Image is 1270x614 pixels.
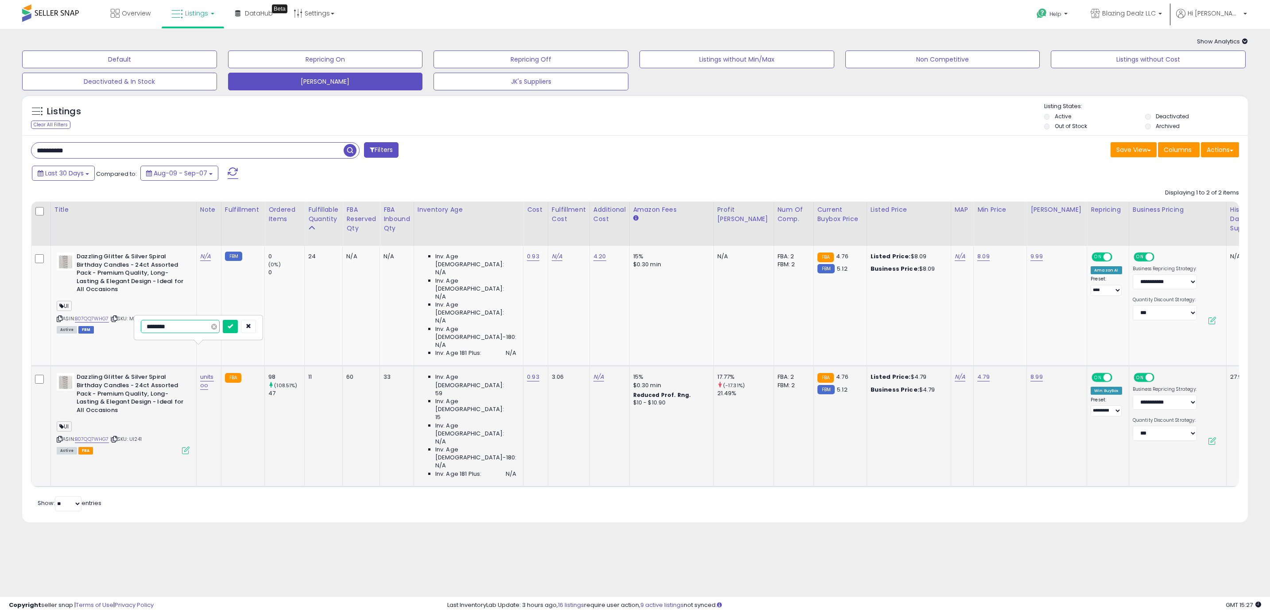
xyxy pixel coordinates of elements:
span: FBM [78,326,94,334]
button: Columns [1158,142,1200,157]
div: 24 [308,253,336,260]
span: Last 30 Days [45,169,84,178]
a: N/A [955,373,965,381]
button: Non Competitive [845,51,1040,68]
a: N/A [955,252,965,261]
div: 21.49% [717,389,774,397]
div: Ordered Items [268,205,301,224]
small: (108.51%) [274,382,297,389]
span: FBA [78,447,93,455]
span: N/A [506,470,516,478]
div: Clear All Filters [31,120,70,129]
div: 0 [268,253,304,260]
span: Overview [122,9,151,18]
span: UI [57,421,72,431]
span: Compared to: [96,170,137,178]
b: Dazzling Glitter & Silver Spiral Birthday Candles - 24ct Assorted Pack - Premium Quality, Long-La... [77,253,184,296]
a: Help [1030,1,1076,29]
label: Active [1055,113,1071,120]
a: 0.93 [527,373,539,381]
div: [PERSON_NAME] [1030,205,1083,214]
div: $0.30 min [633,260,707,268]
span: Aug-09 - Sep-07 [154,169,207,178]
div: Min Price [977,205,1023,214]
span: Inv. Age [DEMOGRAPHIC_DATA]: [435,277,516,293]
div: 17.77% [717,373,774,381]
div: 15% [633,373,707,381]
b: Listed Price: [871,373,911,381]
div: Inventory Age [418,205,519,214]
span: OFF [1153,374,1167,381]
label: Quantity Discount Strategy: [1133,297,1197,303]
span: Columns [1164,145,1192,154]
div: Current Buybox Price [817,205,863,224]
span: N/A [435,293,446,301]
span: Listings [185,9,208,18]
a: N/A [200,252,211,261]
b: Business Price: [871,385,919,394]
div: 60 [346,373,373,381]
a: 8.99 [1030,373,1043,381]
button: Repricing Off [434,51,628,68]
span: Inv. Age [DEMOGRAPHIC_DATA]-180: [435,446,516,462]
button: Last 30 Days [32,166,95,181]
span: UI [57,301,72,311]
div: Num of Comp. [778,205,810,224]
div: Preset: [1091,276,1122,295]
small: Amazon Fees. [633,214,639,222]
span: ON [1092,374,1104,381]
span: All listings currently available for purchase on Amazon [57,447,77,455]
div: 11 [308,373,336,381]
div: FBA inbound Qty [383,205,410,233]
span: Help [1049,10,1061,18]
div: Amazon AI [1091,266,1122,274]
div: Historical Days Of Supply [1230,205,1262,233]
a: units oo [200,373,214,389]
div: N/A [383,253,407,260]
button: Aug-09 - Sep-07 [140,166,218,181]
div: $8.09 [871,265,944,273]
div: Fulfillment Cost [552,205,586,224]
span: Inv. Age 181 Plus: [435,349,482,357]
div: Business Pricing [1133,205,1223,214]
span: Show Analytics [1197,37,1248,46]
i: Get Help [1036,8,1047,19]
span: 4.76 [836,252,848,260]
div: 27.90 [1230,373,1259,381]
img: 51-OJIpE3qL._SL40_.jpg [57,373,74,391]
div: $10 - $10.90 [633,399,707,407]
div: $4.79 [871,386,944,394]
button: Deactivated & In Stock [22,73,217,90]
div: 47 [268,389,304,397]
span: ON [1134,253,1146,261]
b: Listed Price: [871,252,911,260]
span: ON [1092,253,1104,261]
div: FBM: 2 [778,381,807,389]
span: 59 [435,389,442,397]
a: B07QQ7WHG7 [75,315,109,323]
small: FBA [817,373,834,383]
span: 5.12 [837,385,848,394]
a: Hi [PERSON_NAME] [1176,9,1247,29]
div: FBA: 2 [778,253,807,260]
label: Quantity Discount Strategy: [1133,417,1197,424]
span: N/A [435,462,446,470]
div: ASIN: [57,373,190,453]
small: FBA [225,373,241,383]
label: Business Repricing Strategy: [1133,266,1197,272]
span: Inv. Age [DEMOGRAPHIC_DATA]: [435,397,516,413]
button: Listings without Cost [1051,51,1246,68]
span: DataHub [245,9,273,18]
b: Dazzling Glitter & Silver Spiral Birthday Candles - 24ct Assorted Pack - Premium Quality, Long-La... [77,373,184,416]
p: Listing States: [1044,102,1248,111]
small: (-17.31%) [723,382,745,389]
span: OFF [1111,374,1125,381]
b: Business Price: [871,264,919,273]
small: (0%) [268,261,281,268]
div: FBA Reserved Qty [346,205,376,233]
span: N/A [435,341,446,349]
a: 4.79 [977,373,990,381]
span: Hi [PERSON_NAME] [1188,9,1241,18]
div: Cost [527,205,544,214]
div: Note [200,205,217,214]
